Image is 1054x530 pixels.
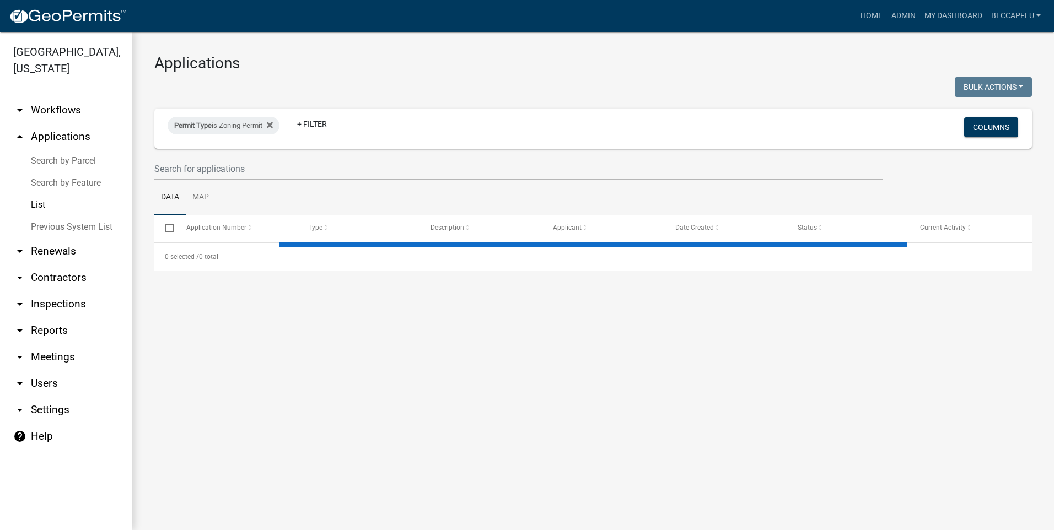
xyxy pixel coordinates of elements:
datatable-header-cell: Application Number [175,215,298,241]
datatable-header-cell: Type [298,215,420,241]
datatable-header-cell: Applicant [542,215,665,241]
div: 0 total [154,243,1032,271]
i: arrow_drop_down [13,245,26,258]
a: Admin [887,6,920,26]
i: arrow_drop_down [13,324,26,337]
span: Type [309,224,323,231]
i: help [13,430,26,443]
i: arrow_drop_down [13,377,26,390]
a: Map [186,180,216,215]
a: + Filter [288,114,336,134]
button: Columns [964,117,1018,137]
span: Status [798,224,817,231]
div: is Zoning Permit [168,117,279,134]
datatable-header-cell: Status [787,215,910,241]
i: arrow_drop_down [13,298,26,311]
i: arrow_drop_up [13,130,26,143]
i: arrow_drop_down [13,403,26,417]
i: arrow_drop_down [13,271,26,284]
i: arrow_drop_down [13,104,26,117]
span: Application Number [186,224,246,231]
a: My Dashboard [920,6,987,26]
datatable-header-cell: Description [420,215,542,241]
h3: Applications [154,54,1032,73]
datatable-header-cell: Date Created [665,215,787,241]
span: 0 selected / [165,253,199,261]
i: arrow_drop_down [13,350,26,364]
span: Permit Type [174,121,212,129]
span: Description [431,224,464,231]
span: Applicant [553,224,582,231]
span: Current Activity [920,224,966,231]
a: Data [154,180,186,215]
input: Search for applications [154,158,883,180]
a: Home [856,6,887,26]
span: Date Created [675,224,714,231]
button: Bulk Actions [955,77,1032,97]
datatable-header-cell: Current Activity [910,215,1032,241]
a: BeccaPflu [987,6,1045,26]
datatable-header-cell: Select [154,215,175,241]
